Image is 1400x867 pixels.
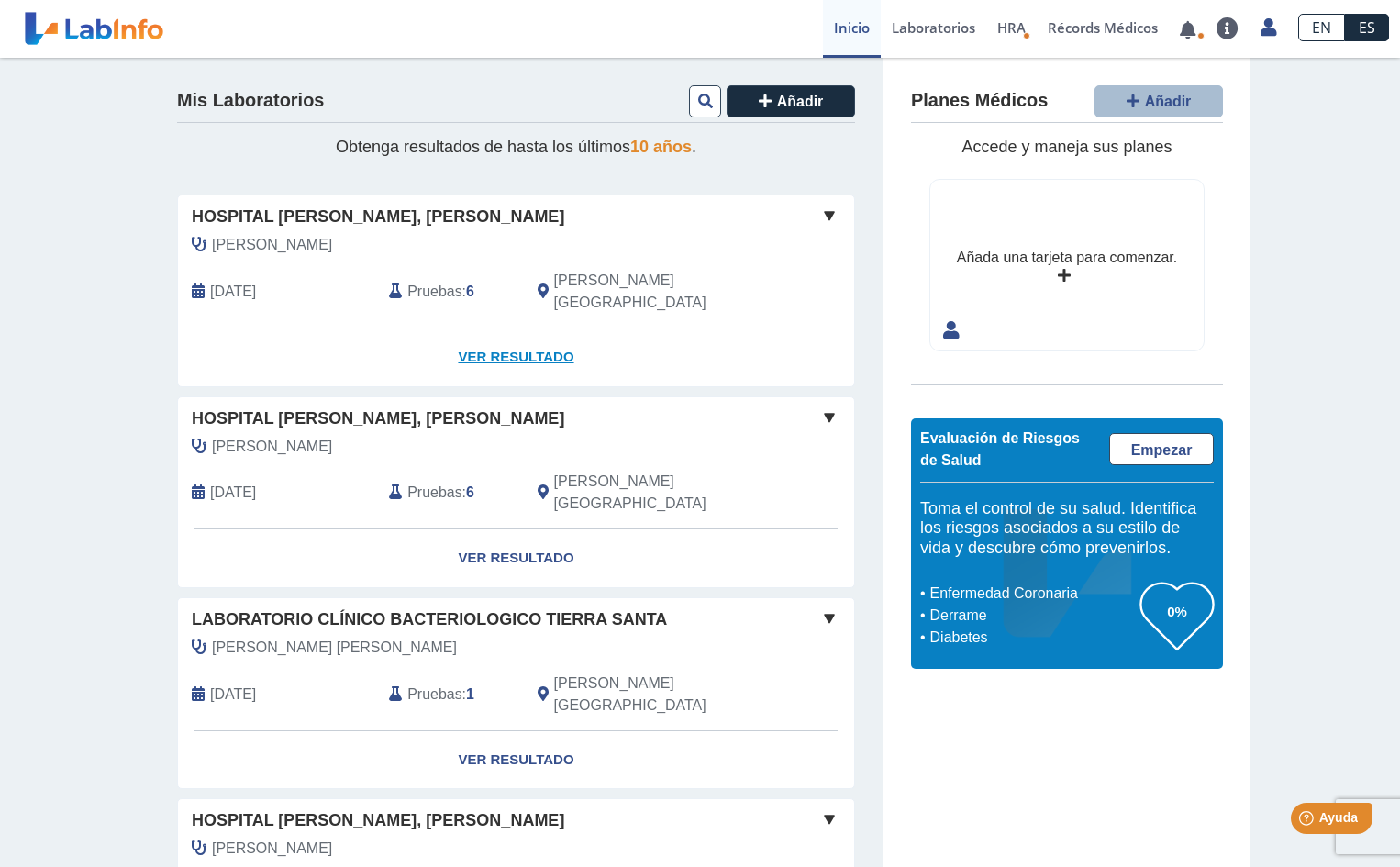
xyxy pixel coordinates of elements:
span: Añadir [1145,94,1192,109]
li: Diabetes [925,627,1140,649]
span: Villalba, PR [554,672,757,717]
h4: Mis Laboratorios [177,90,324,112]
span: Evaluación de Riesgos de Salud [920,430,1080,468]
span: 2025-05-09 [210,482,256,504]
iframe: Help widget launcher [1237,795,1380,847]
a: EN [1298,14,1345,41]
h5: Toma el control de su salud. Identifica los riesgos asociados a su estilo de vida y descubre cómo... [920,499,1214,559]
a: Ver Resultado [178,328,854,386]
a: Ver Resultado [178,731,854,789]
span: Accede y maneja sus planes [961,138,1172,156]
span: 2025-09-03 [210,281,256,303]
span: Santiago, Alejandra [212,234,332,256]
span: Laboratorio Clínico Bacteriologico Tierra Santa [192,607,667,632]
span: Pruebas [407,281,461,303]
span: Empezar [1131,442,1193,458]
span: Añadir [777,94,824,109]
span: Pruebas [407,482,461,504]
span: Santiago, Alejandra [212,838,332,860]
div: : [375,270,523,314]
span: HRA [997,18,1026,37]
b: 1 [466,686,474,702]
div: : [375,672,523,717]
a: ES [1345,14,1389,41]
div: : [375,471,523,515]
div: Añada una tarjeta para comenzar. [957,247,1177,269]
h4: Planes Médicos [911,90,1048,112]
li: Derrame [925,605,1140,627]
a: Ver Resultado [178,529,854,587]
span: Hospital [PERSON_NAME], [PERSON_NAME] [192,808,564,833]
span: Ponce, PR [554,270,757,314]
span: Hospital [PERSON_NAME], [PERSON_NAME] [192,406,564,431]
b: 6 [466,283,474,299]
span: Ponce, PR [554,471,757,515]
span: Pruebas [407,684,461,706]
li: Enfermedad Coronaria [925,583,1140,605]
b: 6 [466,484,474,500]
span: Santiago, Alejandra [212,436,332,458]
button: Añadir [1094,85,1223,117]
a: Empezar [1109,433,1214,465]
span: Hospital [PERSON_NAME], [PERSON_NAME] [192,205,564,229]
button: Añadir [727,85,855,117]
h3: 0% [1140,600,1214,623]
span: 2025-02-05 [210,684,256,706]
span: Obtenga resultados de hasta los últimos . [336,138,696,156]
span: Negron Rivera, Ramon [212,637,457,659]
span: 10 años [630,138,692,156]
